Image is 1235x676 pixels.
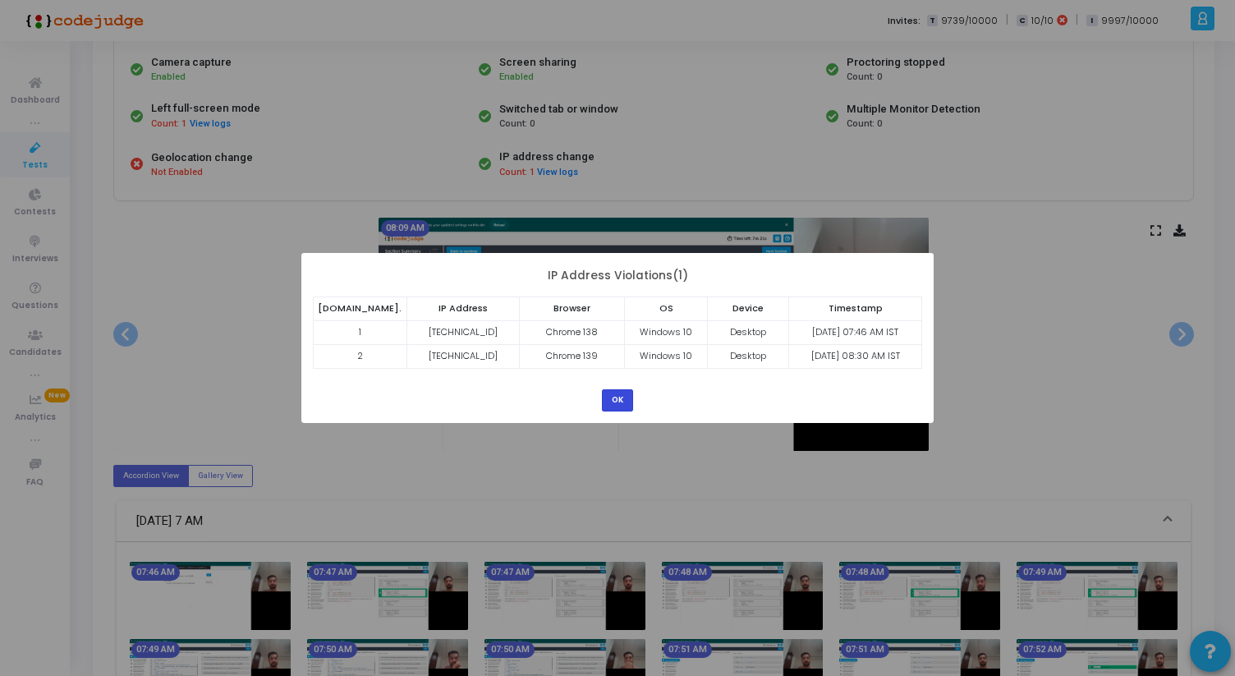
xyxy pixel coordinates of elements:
[789,320,922,344] td: [DATE] 07:46 AM IST
[519,320,625,344] td: Chrome 138
[519,297,625,320] th: Browser
[313,264,923,283] div: IP Address Violations(1)
[625,320,708,344] td: Windows 10
[406,297,519,320] th: IP Address
[707,320,788,344] td: Desktop
[313,320,406,344] td: 1
[789,297,922,320] th: Timestamp
[313,297,406,320] th: [DOMAIN_NAME].
[789,344,922,368] td: [DATE] 08:30 AM IST
[406,320,519,344] td: [TECHNICAL_ID]
[313,344,406,368] td: 2
[707,344,788,368] td: Desktop
[707,297,788,320] th: Device
[406,344,519,368] td: [TECHNICAL_ID]
[625,297,708,320] th: OS
[602,389,633,412] button: OK
[625,344,708,368] td: Windows 10
[519,344,625,368] td: Chrome 139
